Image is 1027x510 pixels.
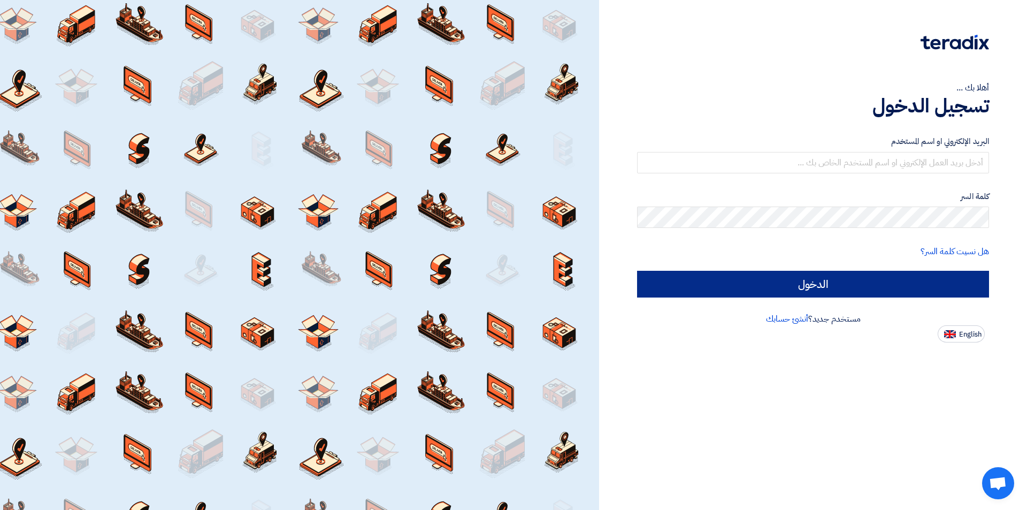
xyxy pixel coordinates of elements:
label: البريد الإلكتروني او اسم المستخدم [637,135,989,148]
img: en-US.png [944,330,956,338]
div: Open chat [982,467,1014,499]
img: Teradix logo [921,35,989,50]
div: أهلا بك ... [637,81,989,94]
button: English [938,325,985,342]
h1: تسجيل الدخول [637,94,989,118]
label: كلمة السر [637,191,989,203]
input: الدخول [637,271,989,298]
a: أنشئ حسابك [766,313,808,325]
span: English [959,331,982,338]
input: أدخل بريد العمل الإلكتروني او اسم المستخدم الخاص بك ... [637,152,989,173]
div: مستخدم جديد؟ [637,313,989,325]
a: هل نسيت كلمة السر؟ [921,245,989,258]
